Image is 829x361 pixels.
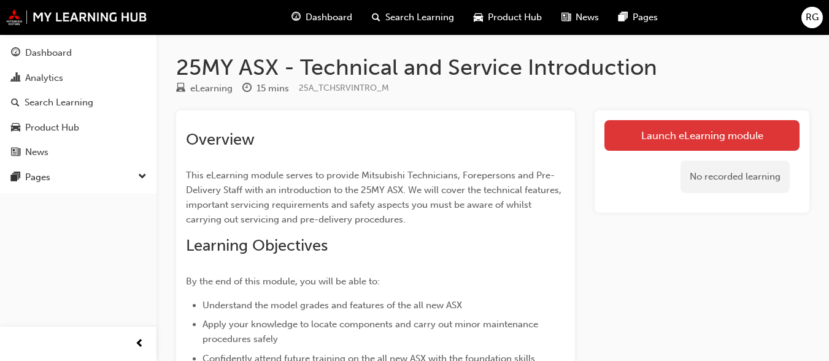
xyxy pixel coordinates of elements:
[282,5,362,30] a: guage-iconDashboard
[176,81,233,96] div: Type
[186,130,255,149] span: Overview
[186,236,328,255] span: Learning Objectives
[299,83,389,93] span: Learning resource code
[5,141,152,164] a: News
[5,116,152,139] a: Product Hub
[806,10,819,25] span: RG
[474,10,483,25] span: car-icon
[5,39,152,166] button: DashboardAnalyticsSearch LearningProduct HubNews
[801,7,823,28] button: RG
[609,5,668,30] a: pages-iconPages
[5,166,152,189] button: Pages
[202,319,541,344] span: Apply your knowledge to locate components and carry out minor maintenance procedures safely
[25,170,50,184] div: Pages
[256,82,289,96] div: 15 mins
[464,5,552,30] a: car-iconProduct Hub
[633,10,658,25] span: Pages
[25,96,93,110] div: Search Learning
[135,336,144,352] span: prev-icon
[190,82,233,96] div: eLearning
[25,121,79,135] div: Product Hub
[25,71,63,85] div: Analytics
[291,10,301,25] span: guage-icon
[552,5,609,30] a: news-iconNews
[6,9,147,25] img: mmal
[576,10,599,25] span: News
[488,10,542,25] span: Product Hub
[202,300,462,311] span: Understand the model grades and features of the all new ASX
[186,170,564,225] span: This eLearning module serves to provide Mitsubishi Technicians, Forepersons and Pre-Delivery Staf...
[5,42,152,64] a: Dashboard
[372,10,380,25] span: search-icon
[11,172,20,183] span: pages-icon
[681,161,790,193] div: No recorded learning
[5,67,152,89] a: Analytics
[242,81,289,96] div: Duration
[11,73,20,84] span: chart-icon
[25,145,48,159] div: News
[186,276,380,287] span: By the end of this module, you will be able to:
[306,10,352,25] span: Dashboard
[11,147,20,158] span: news-icon
[11,48,20,59] span: guage-icon
[5,91,152,114] a: Search Learning
[176,83,185,94] span: learningResourceType_ELEARNING-icon
[11,123,20,134] span: car-icon
[362,5,464,30] a: search-iconSearch Learning
[25,46,72,60] div: Dashboard
[619,10,628,25] span: pages-icon
[385,10,454,25] span: Search Learning
[561,10,571,25] span: news-icon
[604,120,800,151] a: Launch eLearning module
[242,83,252,94] span: clock-icon
[138,169,147,185] span: down-icon
[11,97,20,108] span: search-icon
[176,54,809,81] h1: 25MY ASX - Technical and Service Introduction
